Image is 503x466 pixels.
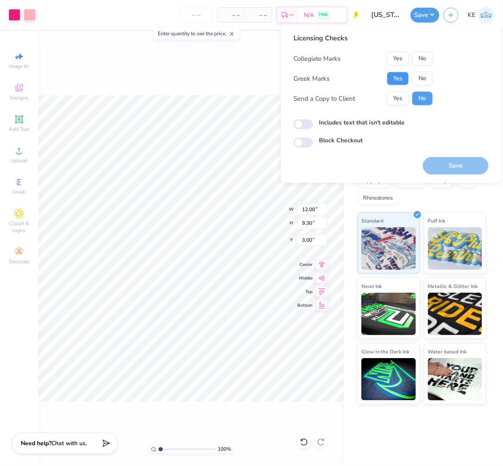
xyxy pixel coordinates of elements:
span: Top [297,289,313,295]
span: N/A [304,11,314,20]
span: Upload [11,157,28,164]
span: Puff Ink [428,216,446,225]
img: Kent Everic Delos Santos [478,7,495,23]
div: Send a Copy to Client [293,94,355,104]
span: Metallic & Glitter Ink [428,282,478,291]
div: Greek Marks [293,74,330,84]
strong: Need help? [21,440,51,448]
input: – – [180,7,213,23]
img: Puff Ink [428,227,483,270]
span: Add Text [9,126,29,133]
img: Neon Ink [361,293,416,335]
span: Bottom [297,302,313,308]
span: Chat with us. [51,440,87,448]
span: Standard [361,216,384,225]
span: – – [250,11,267,20]
span: Water based Ink [428,347,467,356]
div: Enter quantity to see the price. [154,28,240,40]
span: – – [223,11,240,20]
label: Includes text that isn't editable [319,118,405,127]
span: Decorate [9,258,29,265]
span: Glow in the Dark Ink [361,347,410,356]
span: Middle [297,275,313,281]
button: No [412,92,433,105]
input: Untitled Design [365,6,406,23]
img: Metallic & Glitter Ink [428,293,483,335]
button: Yes [387,72,409,85]
button: Save [411,8,439,23]
span: Center [297,262,313,268]
span: FREE [319,12,328,18]
button: No [412,72,433,85]
span: 100 % [218,446,232,453]
div: Collegiate Marks [293,54,341,64]
img: Water based Ink [428,358,483,401]
button: Yes [387,92,409,105]
span: Image AI [9,63,29,70]
div: Licensing Checks [293,33,433,43]
button: No [412,52,433,65]
span: Neon Ink [361,282,382,291]
a: KE [468,7,495,23]
span: Clipart & logos [4,220,34,234]
div: Rhinestones [358,192,399,205]
button: Yes [387,52,409,65]
img: Standard [361,227,416,270]
span: KE [468,10,476,20]
img: Glow in the Dark Ink [361,358,416,401]
label: Block Checkout [319,136,363,145]
span: Designs [10,94,28,101]
span: Greek [13,189,26,195]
